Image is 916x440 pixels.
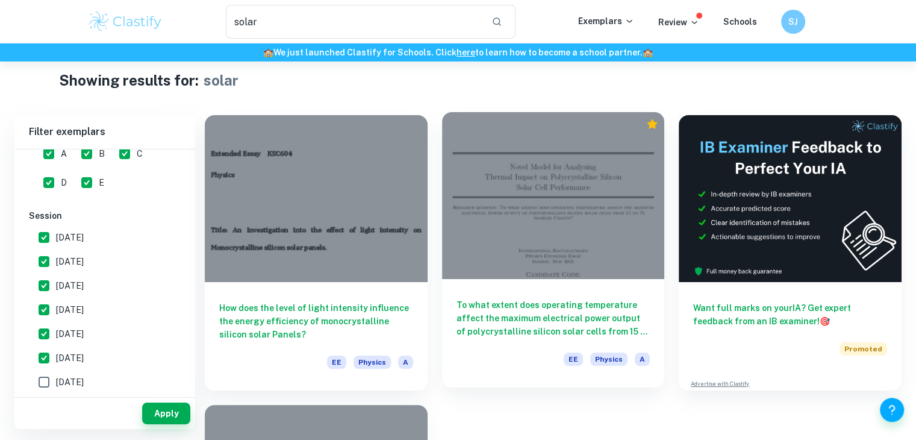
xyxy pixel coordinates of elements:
a: How does the level of light intensity influence the energy efficiency of monocrystalline silicon ... [205,115,428,391]
h6: To what extent does operating temperature affect the maximum electrical power output of polycryst... [456,298,650,338]
img: Thumbnail [679,115,902,282]
span: [DATE] [56,303,84,316]
span: B [99,147,105,160]
span: A [398,356,413,369]
span: A [61,147,67,160]
span: E [99,176,104,189]
span: 🎯 [820,316,830,326]
span: [DATE] [56,327,84,341]
h6: SJ [786,15,800,28]
p: Review [658,16,699,29]
span: 🏫 [643,48,653,57]
img: Clastify logo [87,10,164,34]
div: Premium [646,118,658,130]
input: Search for any exemplars... [226,5,482,39]
span: C [137,147,143,160]
span: [DATE] [56,279,84,292]
a: Advertise with Clastify [691,380,749,388]
span: 🏫 [263,48,273,57]
h6: Filter exemplars [14,115,195,149]
h1: Showing results for: [59,69,199,91]
button: Apply [142,403,190,424]
p: Exemplars [578,14,634,28]
span: Physics [354,356,391,369]
span: EE [564,353,583,366]
button: Help and Feedback [880,398,904,422]
h6: Want full marks on your IA ? Get expert feedback from an IB examiner! [693,301,887,328]
h6: We just launched Clastify for Schools. Click to learn how to become a school partner. [2,46,914,59]
h1: solar [204,69,238,91]
span: Promoted [840,342,887,356]
span: [DATE] [56,351,84,365]
a: Want full marks on yourIA? Get expert feedback from an IB examiner!PromotedAdvertise with Clastify [679,115,902,391]
span: [DATE] [56,231,84,244]
h6: Session [29,209,181,222]
span: [DATE] [56,376,84,389]
span: EE [327,356,346,369]
span: [DATE] [56,255,84,268]
span: Physics [590,353,628,366]
span: D [61,176,67,189]
h6: How does the level of light intensity influence the energy efficiency of monocrystalline silicon ... [219,301,413,341]
a: Schools [723,17,757,27]
a: To what extent does operating temperature affect the maximum electrical power output of polycryst... [442,115,665,391]
a: here [456,48,475,57]
button: SJ [781,10,805,34]
span: A [635,353,650,366]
